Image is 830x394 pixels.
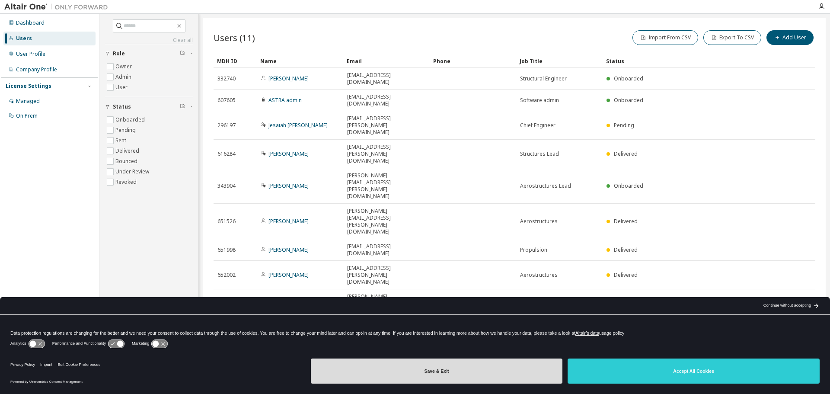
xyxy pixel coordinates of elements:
span: Pending [614,122,634,129]
div: On Prem [16,112,38,119]
button: Import From CSV [632,30,698,45]
span: [PERSON_NAME][EMAIL_ADDRESS][PERSON_NAME][DOMAIN_NAME] [347,208,426,235]
span: Delivered [614,218,638,225]
span: Users (11) [214,32,255,44]
span: Delivered [614,246,638,253]
label: Owner [115,61,134,72]
label: Sent [115,135,128,146]
span: Clear filter [180,50,185,57]
a: [PERSON_NAME] [268,150,309,157]
span: [EMAIL_ADDRESS][PERSON_NAME][DOMAIN_NAME] [347,265,426,285]
span: 616284 [217,151,236,157]
span: Delivered [614,271,638,279]
span: [EMAIL_ADDRESS][DOMAIN_NAME] [347,93,426,107]
a: [PERSON_NAME] [268,271,309,279]
span: Onboarded [614,75,643,82]
span: Role [113,50,125,57]
span: Onboarded [614,182,643,189]
label: Onboarded [115,115,147,125]
span: Delivered [614,150,638,157]
button: Role [105,44,193,63]
span: Structural Engineer [520,75,567,82]
div: Managed [16,98,40,105]
div: Job Title [520,54,599,68]
a: Jesaiah [PERSON_NAME] [268,122,328,129]
label: Under Review [115,167,151,177]
div: Name [260,54,340,68]
span: [PERSON_NAME][EMAIL_ADDRESS][PERSON_NAME][DOMAIN_NAME] [347,172,426,200]
div: Users [16,35,32,42]
label: Pending [115,125,137,135]
div: Phone [433,54,513,68]
button: Add User [766,30,814,45]
span: Clear filter [180,103,185,110]
a: [PERSON_NAME] [268,182,309,189]
div: Company Profile [16,66,57,73]
span: 607605 [217,97,236,104]
span: 652002 [217,272,236,279]
a: ASTRA admin [268,96,302,104]
a: Clear all [105,37,193,44]
span: [PERSON_NAME][EMAIL_ADDRESS][PERSON_NAME][DOMAIN_NAME] [347,293,426,321]
label: Admin [115,72,133,82]
span: 296197 [217,122,236,129]
span: Propulsion [520,247,547,253]
span: Structures Lead [520,151,559,157]
div: Dashboard [16,19,45,26]
span: Aerostructures [520,218,558,225]
span: Chief Engineer [520,122,555,129]
a: [PERSON_NAME] [268,75,309,82]
span: Software admin [520,97,559,104]
div: Status [606,54,770,68]
span: Onboarded [614,96,643,104]
div: User Profile [16,51,45,58]
span: Status [113,103,131,110]
div: MDH ID [217,54,253,68]
span: Aerostructures Lead [520,183,571,189]
label: Delivered [115,146,141,156]
a: [PERSON_NAME] [268,218,309,225]
span: [EMAIL_ADDRESS][DOMAIN_NAME] [347,72,426,86]
label: Bounced [115,156,139,167]
button: Status [105,97,193,116]
span: [EMAIL_ADDRESS][DOMAIN_NAME] [347,243,426,257]
img: Altair One [4,3,112,11]
span: [EMAIL_ADDRESS][PERSON_NAME][DOMAIN_NAME] [347,115,426,136]
a: [PERSON_NAME] [268,246,309,253]
span: Aerostructures [520,272,558,279]
span: 651526 [217,218,236,225]
button: Export To CSV [703,30,761,45]
span: 332740 [217,75,236,82]
label: User [115,82,129,93]
span: [EMAIL_ADDRESS][PERSON_NAME][DOMAIN_NAME] [347,144,426,164]
span: 343904 [217,183,236,189]
div: Email [347,54,426,68]
span: 651998 [217,247,236,253]
div: License Settings [6,83,51,90]
label: Revoked [115,177,138,187]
